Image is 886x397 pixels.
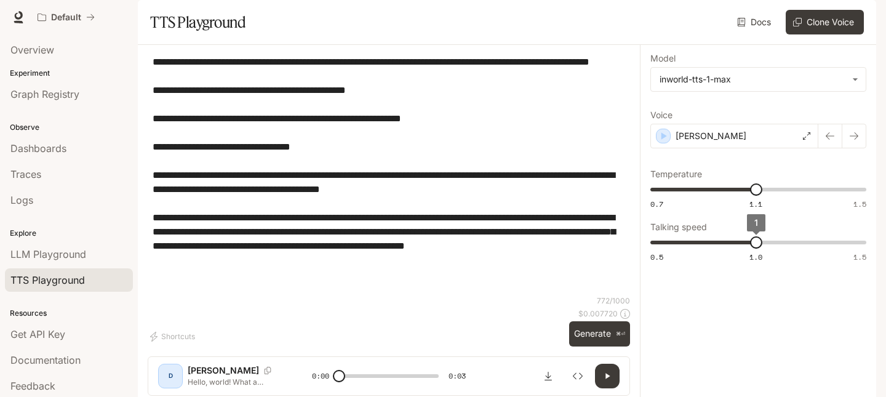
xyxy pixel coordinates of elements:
[650,54,676,63] p: Model
[150,10,245,34] h1: TTS Playground
[650,170,702,178] p: Temperature
[660,73,846,86] div: inworld-tts-1-max
[650,111,672,119] p: Voice
[597,295,630,306] p: 772 / 1000
[449,370,466,382] span: 0:03
[51,12,81,23] p: Default
[148,327,200,347] button: Shortcuts
[749,199,762,209] span: 1.1
[32,5,100,30] button: All workspaces
[754,217,758,228] span: 1
[650,223,707,231] p: Talking speed
[853,199,866,209] span: 1.5
[749,252,762,262] span: 1.0
[786,10,864,34] button: Clone Voice
[188,377,282,387] p: Hello, world! What a wonderful day to be a text-to-speech model!
[161,366,180,386] div: D
[565,364,590,388] button: Inspect
[650,252,663,262] span: 0.5
[853,252,866,262] span: 1.5
[651,68,866,91] div: inworld-tts-1-max
[312,370,329,382] span: 0:00
[188,364,259,377] p: [PERSON_NAME]
[578,308,618,319] p: $ 0.007720
[735,10,776,34] a: Docs
[616,331,625,338] p: ⌘⏎
[536,364,561,388] button: Download audio
[650,199,663,209] span: 0.7
[259,367,276,374] button: Copy Voice ID
[569,321,630,347] button: Generate⌘⏎
[676,130,746,142] p: [PERSON_NAME]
